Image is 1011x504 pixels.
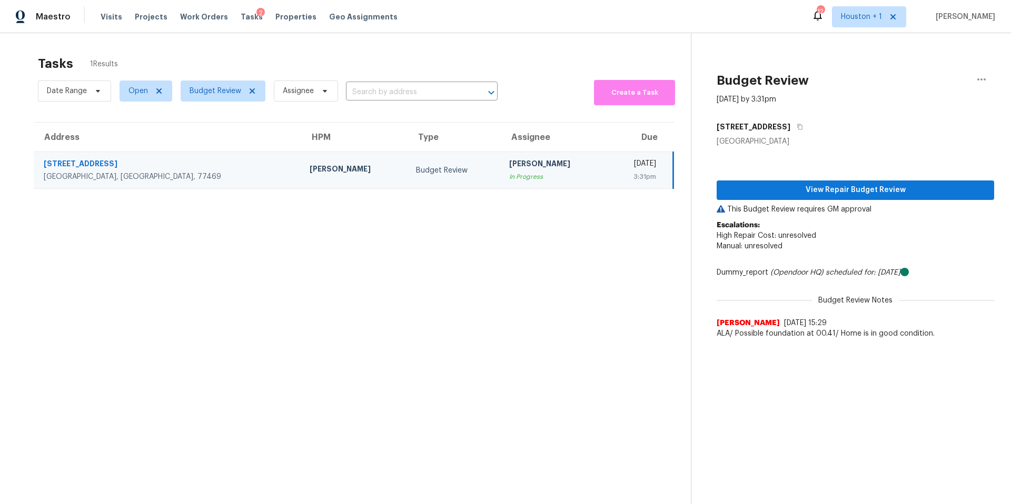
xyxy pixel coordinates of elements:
[283,86,314,96] span: Assignee
[826,269,900,276] i: scheduled for: [DATE]
[329,12,398,22] span: Geo Assignments
[36,12,71,22] span: Maestro
[817,6,824,17] div: 12
[717,221,760,229] b: Escalations:
[101,12,122,22] span: Visits
[790,117,805,136] button: Copy Address
[34,123,301,152] th: Address
[47,86,87,96] span: Date Range
[135,12,167,22] span: Projects
[841,12,882,22] span: Houston + 1
[717,328,994,339] span: ALA/ Possible foundation at 00.41/ Home is in good condition.
[608,123,673,152] th: Due
[812,295,899,306] span: Budget Review Notes
[599,87,670,99] span: Create a Task
[501,123,607,152] th: Assignee
[509,158,599,172] div: [PERSON_NAME]
[44,158,293,172] div: [STREET_ADDRESS]
[725,184,986,197] span: View Repair Budget Review
[256,8,265,18] div: 2
[616,158,656,172] div: [DATE]
[484,85,499,100] button: Open
[594,80,675,105] button: Create a Task
[275,12,316,22] span: Properties
[190,86,241,96] span: Budget Review
[717,232,816,239] span: High Repair Cost: unresolved
[616,172,656,182] div: 3:31pm
[770,269,824,276] i: (Opendoor HQ)
[717,267,994,278] div: Dummy_report
[717,136,994,147] div: [GEOGRAPHIC_DATA]
[180,12,228,22] span: Work Orders
[38,58,73,69] h2: Tasks
[717,75,809,86] h2: Budget Review
[509,172,599,182] div: In Progress
[717,318,780,328] span: [PERSON_NAME]
[931,12,995,22] span: [PERSON_NAME]
[408,123,501,152] th: Type
[241,13,263,21] span: Tasks
[301,123,408,152] th: HPM
[784,319,827,327] span: [DATE] 15:29
[128,86,148,96] span: Open
[310,164,399,177] div: [PERSON_NAME]
[717,94,776,105] div: [DATE] by 3:31pm
[346,84,468,100] input: Search by address
[717,122,790,132] h5: [STREET_ADDRESS]
[416,165,492,176] div: Budget Review
[717,243,782,250] span: Manual: unresolved
[90,59,118,69] span: 1 Results
[717,180,994,200] button: View Repair Budget Review
[717,204,994,215] p: This Budget Review requires GM approval
[44,172,293,182] div: [GEOGRAPHIC_DATA], [GEOGRAPHIC_DATA], 77469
